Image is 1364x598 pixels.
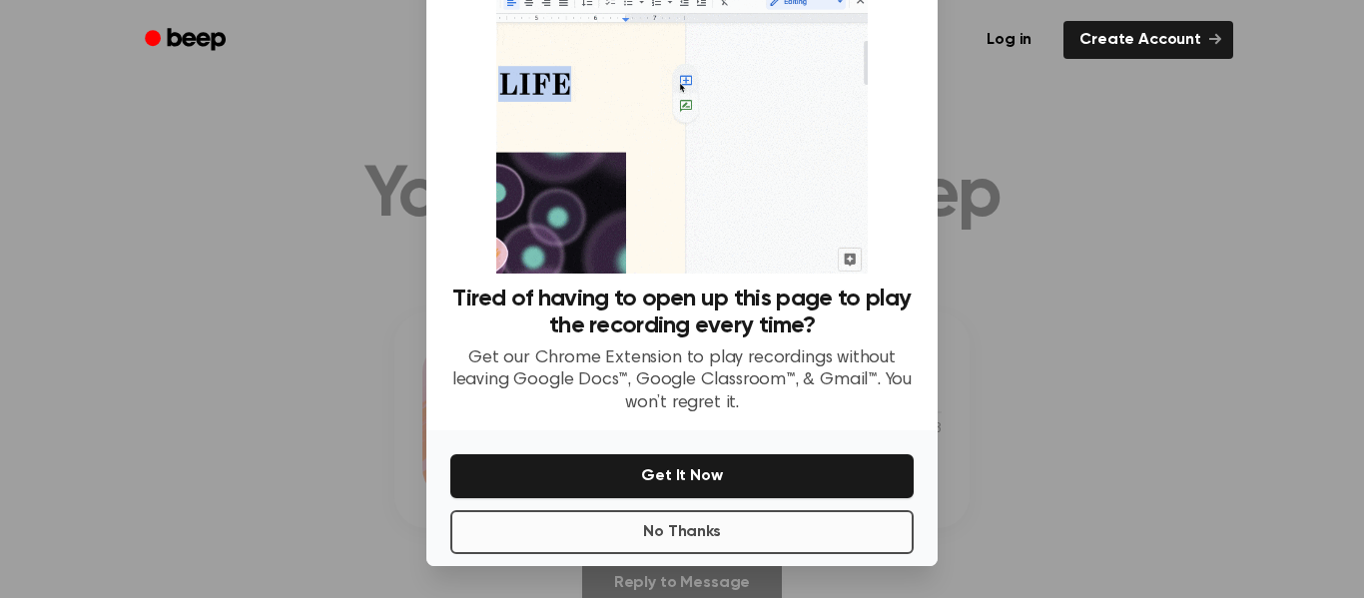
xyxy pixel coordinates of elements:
[967,17,1051,63] a: Log in
[131,21,244,60] a: Beep
[450,510,914,554] button: No Thanks
[450,286,914,339] h3: Tired of having to open up this page to play the recording every time?
[450,347,914,415] p: Get our Chrome Extension to play recordings without leaving Google Docs™, Google Classroom™, & Gm...
[450,454,914,498] button: Get It Now
[1063,21,1233,59] a: Create Account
